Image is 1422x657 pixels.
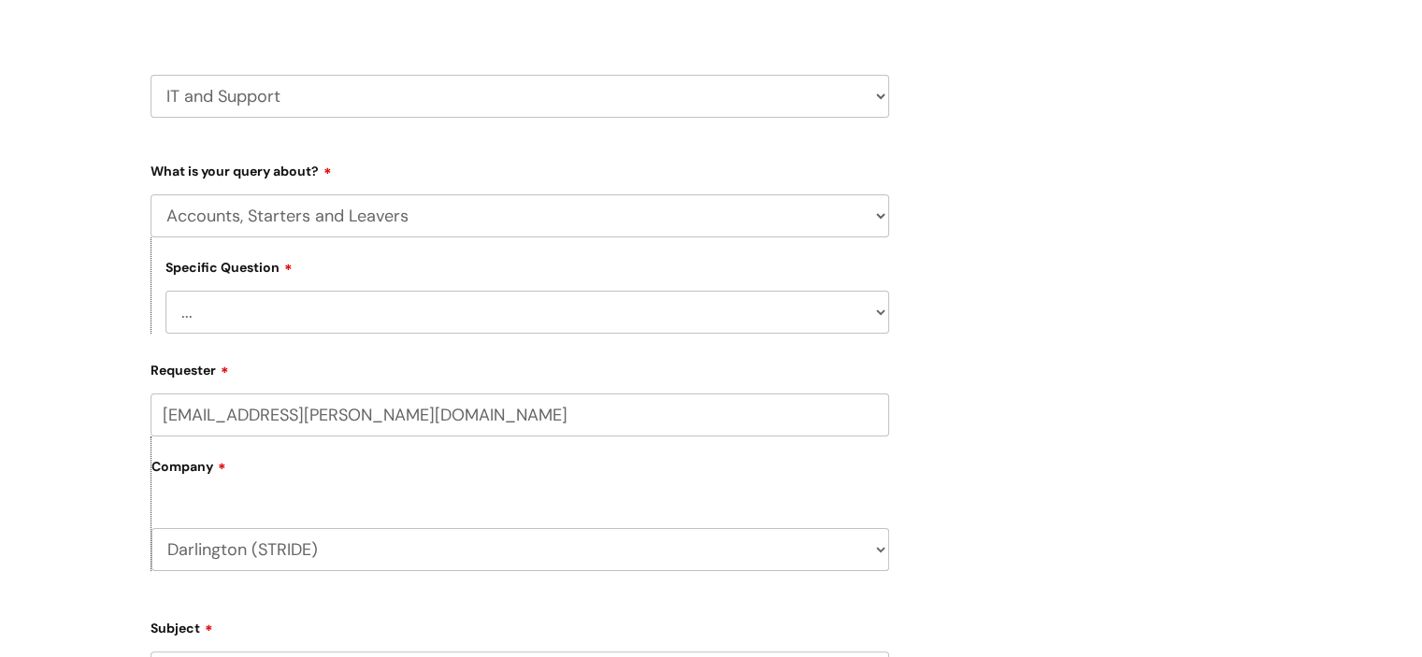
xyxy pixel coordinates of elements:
label: Specific Question [165,257,293,276]
label: Subject [151,614,889,636]
label: Company [151,452,889,494]
input: Email [151,393,889,436]
label: What is your query about? [151,157,889,179]
label: Requester [151,356,889,378]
